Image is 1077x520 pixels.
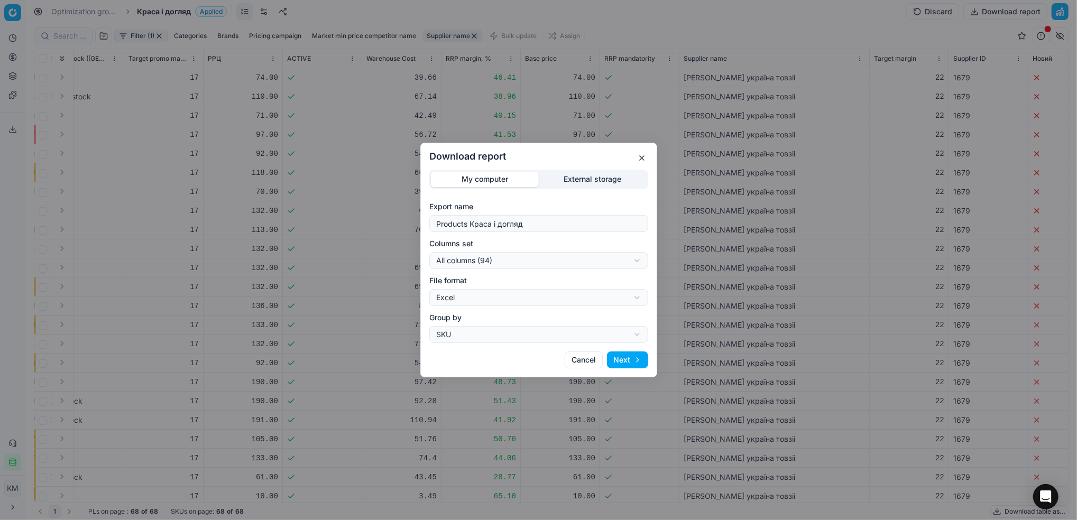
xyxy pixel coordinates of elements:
label: Columns set [429,238,648,249]
h2: Download report [429,152,648,161]
button: Next [607,351,648,368]
button: Cancel [565,351,603,368]
button: My computer [431,172,539,187]
label: Export name [429,201,648,212]
button: External storage [539,172,647,187]
label: File format [429,275,648,286]
label: Group by [429,312,648,323]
